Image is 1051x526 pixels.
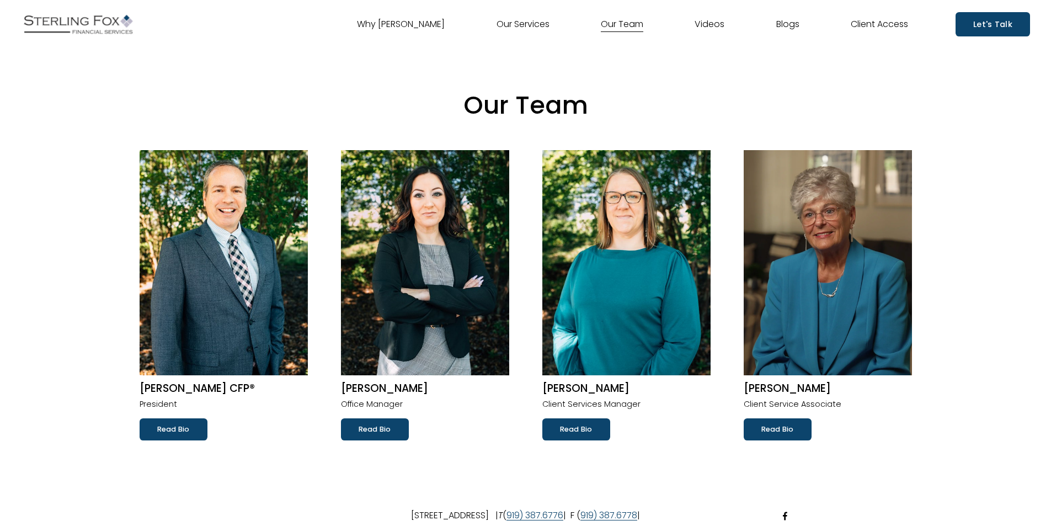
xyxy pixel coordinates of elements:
img: Lisa M. Coello [341,150,509,375]
em: T [498,509,503,522]
a: Our Services [497,15,549,33]
a: Videos [695,15,724,33]
a: 919) 387.6778 [580,508,637,524]
a: 919) 387.6776 [506,508,563,524]
h2: [PERSON_NAME] [542,382,711,396]
a: Client Access [851,15,908,33]
img: Sterling Fox Financial Services [21,10,136,38]
a: Read Bio [744,418,812,440]
p: Client Services Manager [542,397,711,412]
a: Let's Talk [956,12,1030,36]
a: Why [PERSON_NAME] [357,15,445,33]
a: Read Bio [542,418,610,440]
a: Blogs [776,15,799,33]
a: Our Team [601,15,643,33]
h2: [PERSON_NAME] CFP® [140,382,308,396]
h2: [PERSON_NAME] [341,382,509,396]
p: [STREET_ADDRESS] | ( | F ( | [140,508,912,524]
img: Robert W. Volpe CFP® [140,150,308,375]
a: Facebook [781,512,789,520]
p: President [140,397,308,412]
p: Our Team [140,83,912,128]
p: Client Service Associate [744,397,912,412]
img: Kerri Pait [542,150,711,375]
a: Read Bio [140,418,207,440]
p: Office Manager [341,397,509,412]
a: Read Bio [341,418,409,440]
h2: [PERSON_NAME] [744,382,912,396]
